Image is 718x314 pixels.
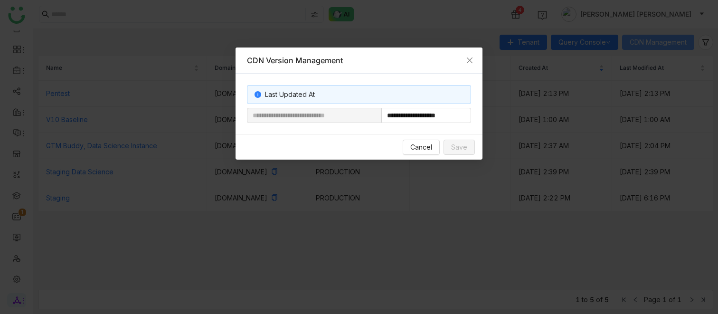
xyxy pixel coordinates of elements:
span: Cancel [410,142,432,152]
span: Last Updated At [265,90,315,98]
button: Close [457,48,482,73]
button: Save [444,140,475,155]
button: Cancel [403,140,440,155]
div: CDN Version Management [247,55,471,66]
